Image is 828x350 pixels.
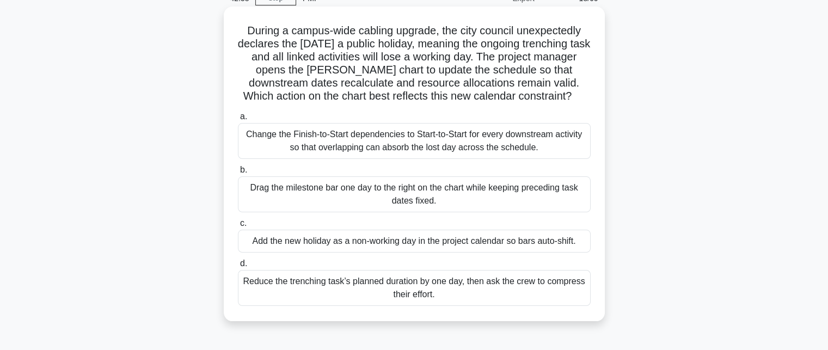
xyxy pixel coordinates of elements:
[238,270,591,306] div: Reduce the trenching task’s planned duration by one day, then ask the crew to compress their effort.
[238,230,591,253] div: Add the new holiday as a non-working day in the project calendar so bars auto-shift.
[240,218,247,228] span: c.
[240,165,247,174] span: b.
[238,123,591,159] div: Change the Finish-to-Start dependencies to Start-to-Start for every downstream activity so that o...
[240,259,247,268] span: d.
[238,176,591,212] div: Drag the milestone bar one day to the right on the chart while keeping preceding task dates fixed.
[240,112,247,121] span: a.
[237,24,592,103] h5: During a campus-wide cabling upgrade, the city council unexpectedly declares the [DATE] a public ...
